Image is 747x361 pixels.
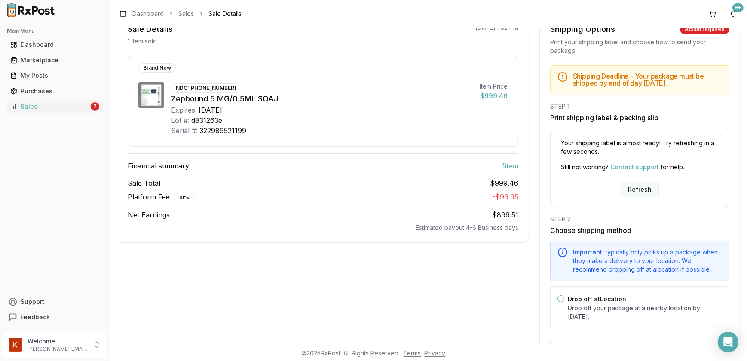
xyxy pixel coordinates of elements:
[138,63,176,73] div: Brand New
[718,332,738,352] div: Open Intercom Messenger
[3,3,58,17] img: RxPost Logo
[3,38,106,52] button: Dashboard
[199,105,222,115] div: [DATE]
[10,87,99,95] div: Purchases
[128,23,173,35] div: Sale Details
[9,338,22,352] img: User avatar
[480,91,508,101] div: $999.46
[3,100,106,113] button: Sales7
[174,193,194,202] div: 10 %
[7,52,103,68] a: Marketplace
[171,93,473,105] div: Zepbound 5 MG/0.5ML SOAJ
[10,56,99,64] div: Marketplace
[490,178,518,188] span: $999.46
[28,337,87,346] p: Welcome
[171,83,241,93] div: NDC: [PHONE_NUMBER]
[550,38,729,55] div: Print your shipping label and choose how to send your package
[138,82,164,108] img: Zepbound 5 MG/0.5ML SOAJ
[573,73,722,86] h5: Shipping Deadline - Your package must be shipped by end of day [DATE] .
[10,102,89,111] div: Sales
[128,178,160,188] span: Sale Total
[3,294,106,309] button: Support
[128,37,157,46] p: 1 item sold
[178,9,194,18] a: Sales
[21,313,50,321] span: Feedback
[492,193,518,201] span: - $99.95
[28,346,87,352] p: [PERSON_NAME][EMAIL_ADDRESS][DOMAIN_NAME]
[561,163,719,171] p: Still not working? for help.
[7,83,103,99] a: Purchases
[132,9,164,18] a: Dashboard
[7,99,103,114] a: Sales7
[550,225,729,236] h3: Choose shipping method
[3,84,106,98] button: Purchases
[425,349,446,357] a: Privacy
[191,115,222,125] div: d831263e
[404,349,421,357] a: Terms
[171,105,197,115] div: Expires:
[621,182,659,197] button: Refresh
[568,304,722,321] p: Drop off your package at a nearby location by [DATE] .
[91,102,99,111] div: 7
[171,115,190,125] div: Lot #:
[132,9,242,18] nav: breadcrumb
[680,24,729,34] div: Action required
[550,215,729,223] div: STEP 2
[568,295,626,303] label: Drop off at Location
[171,125,198,136] div: Serial #:
[573,248,722,274] div: typically only picks up a package when they make a delivery to your location. We recommend droppi...
[128,210,170,220] span: Net Earnings
[492,211,518,219] span: $899.51
[3,309,106,325] button: Feedback
[7,37,103,52] a: Dashboard
[128,161,189,171] span: Financial summary
[199,125,246,136] div: 322986521199
[550,113,729,123] h3: Print shipping label & packing slip
[3,53,106,67] button: Marketplace
[10,40,99,49] div: Dashboard
[128,223,518,232] div: Estimated payout 4-6 Business days
[128,192,194,202] span: Platform Fee
[732,3,744,12] div: 9+
[502,161,518,171] span: 1 item
[208,9,242,18] span: Sale Details
[550,23,615,35] div: Shipping Options
[3,69,106,83] button: My Posts
[7,68,103,83] a: My Posts
[561,139,719,156] p: Your shipping label is almost ready! Try refreshing in a few seconds.
[573,248,604,256] span: Important:
[10,71,99,80] div: My Posts
[480,82,508,91] div: Item Price
[726,7,740,21] button: 9+
[550,102,729,111] div: STEP 1
[7,28,103,34] h2: Main Menu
